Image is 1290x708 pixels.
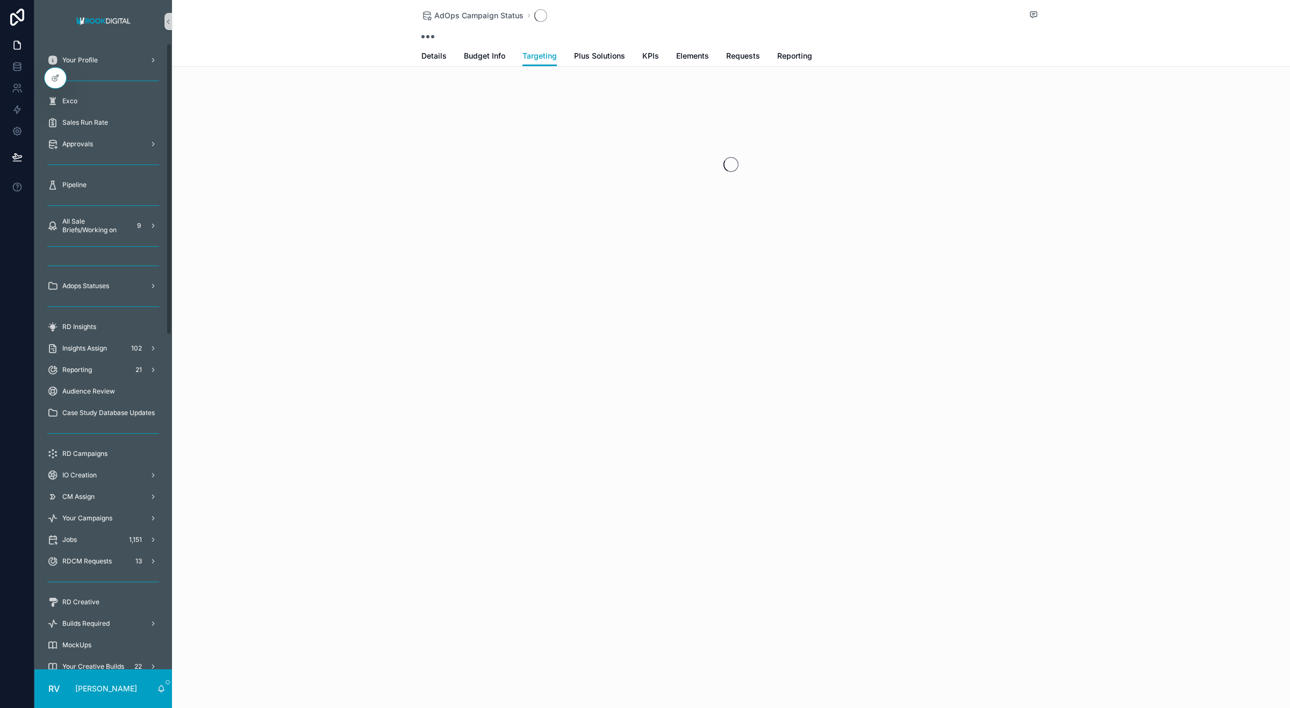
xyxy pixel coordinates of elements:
[726,51,760,61] span: Requests
[676,51,709,61] span: Elements
[128,342,145,355] div: 102
[126,533,145,546] div: 1,151
[62,344,107,353] span: Insights Assign
[62,514,112,523] span: Your Campaigns
[62,56,98,65] span: Your Profile
[62,366,92,374] span: Reporting
[434,10,524,21] span: AdOps Campaign Status
[41,509,166,528] a: Your Campaigns
[41,382,166,401] a: Audience Review
[62,181,87,189] span: Pipeline
[41,339,166,358] a: Insights Assign102
[574,51,625,61] span: Plus Solutions
[41,614,166,633] a: Builds Required
[62,471,97,480] span: IO Creation
[41,113,166,132] a: Sales Run Rate
[62,598,99,606] span: RD Creative
[522,51,557,61] span: Targeting
[574,46,625,68] a: Plus Solutions
[41,487,166,506] a: CM Assign
[41,444,166,463] a: RD Campaigns
[726,46,760,68] a: Requests
[62,97,77,105] span: Exco
[676,46,709,68] a: Elements
[62,217,128,234] span: All Sale Briefs/Working on
[41,592,166,612] a: RD Creative
[62,641,91,649] span: MockUps
[48,682,60,695] span: RV
[75,683,137,694] p: [PERSON_NAME]
[73,13,134,30] img: App logo
[642,51,659,61] span: KPIs
[41,216,166,235] a: All Sale Briefs/Working on9
[34,43,172,669] div: scrollable content
[62,535,77,544] span: Jobs
[642,46,659,68] a: KPIs
[62,323,96,331] span: RD Insights
[62,409,155,417] span: Case Study Database Updates
[132,363,145,376] div: 21
[41,360,166,380] a: Reporting21
[62,118,108,127] span: Sales Run Rate
[421,51,447,61] span: Details
[421,10,524,21] a: AdOps Campaign Status
[41,276,166,296] a: Adops Statuses
[41,175,166,195] a: Pipeline
[464,51,505,61] span: Budget Info
[41,51,166,70] a: Your Profile
[62,449,107,458] span: RD Campaigns
[62,492,95,501] span: CM Assign
[62,387,115,396] span: Audience Review
[62,557,112,566] span: RDCM Requests
[41,317,166,337] a: RD Insights
[41,91,166,111] a: Exco
[62,282,109,290] span: Adops Statuses
[132,555,145,568] div: 13
[41,134,166,154] a: Approvals
[62,619,110,628] span: Builds Required
[41,466,166,485] a: IO Creation
[41,530,166,549] a: Jobs1,151
[131,660,145,673] div: 22
[41,552,166,571] a: RDCM Requests13
[62,140,93,148] span: Approvals
[41,635,166,655] a: MockUps
[777,46,812,68] a: Reporting
[62,662,124,671] span: Your Creative Builds
[777,51,812,61] span: Reporting
[41,657,166,676] a: Your Creative Builds22
[464,46,505,68] a: Budget Info
[421,46,447,68] a: Details
[132,219,145,232] div: 9
[522,46,557,67] a: Targeting
[41,403,166,423] a: Case Study Database Updates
